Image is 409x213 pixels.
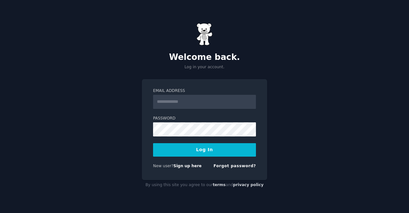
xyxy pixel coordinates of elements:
[153,88,256,94] label: Email Address
[174,164,202,168] a: Sign up here
[153,143,256,157] button: Log In
[213,164,256,168] a: Forgot password?
[142,64,267,70] p: Log in your account.
[153,116,256,121] label: Password
[213,183,226,187] a: terms
[142,180,267,190] div: By using this site you agree to our and
[197,23,212,45] img: Gummy Bear
[142,52,267,62] h2: Welcome back.
[153,164,174,168] span: New user?
[233,183,264,187] a: privacy policy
